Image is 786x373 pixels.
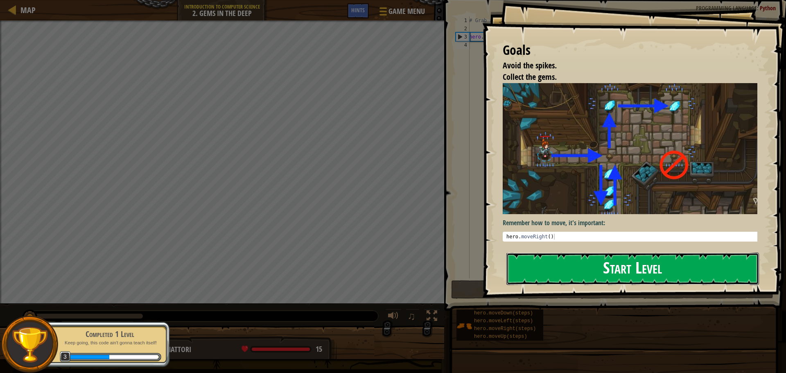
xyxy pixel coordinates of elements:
[20,5,36,16] span: Map
[242,346,322,353] div: health: 14.6 / 14.6
[503,71,557,82] span: Collect the gems.
[492,60,755,72] li: Avoid the spikes.
[456,318,472,334] img: portrait.png
[492,71,755,83] li: Collect the gems.
[373,3,430,23] button: Game Menu
[406,309,420,326] button: ♫
[456,33,470,41] div: 3
[503,83,763,214] img: Gems in the deep
[388,6,425,17] span: Game Menu
[503,60,557,71] span: Avoid the spikes.
[474,310,533,316] span: hero.moveDown(steps)
[456,41,470,49] div: 4
[506,253,759,285] button: Start Level
[456,16,470,25] div: 1
[16,5,36,16] a: Map
[60,351,71,362] span: 3
[474,326,536,332] span: hero.moveRight(steps)
[451,280,773,299] button: Run
[503,41,757,60] div: Goals
[424,309,440,326] button: Toggle fullscreen
[316,344,322,354] span: 15
[407,310,416,322] span: ♫
[58,340,161,346] p: Keep going, this code ain't gonna teach itself!
[351,6,365,14] span: Hints
[456,25,470,33] div: 2
[58,328,161,340] div: Completed 1 Level
[11,326,48,363] img: trophy.png
[474,334,527,339] span: hero.moveUp(steps)
[385,309,402,326] button: Adjust volume
[503,218,763,228] p: Remember how to move, it's important:
[167,344,328,355] div: Hattori
[474,318,533,324] span: hero.moveLeft(steps)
